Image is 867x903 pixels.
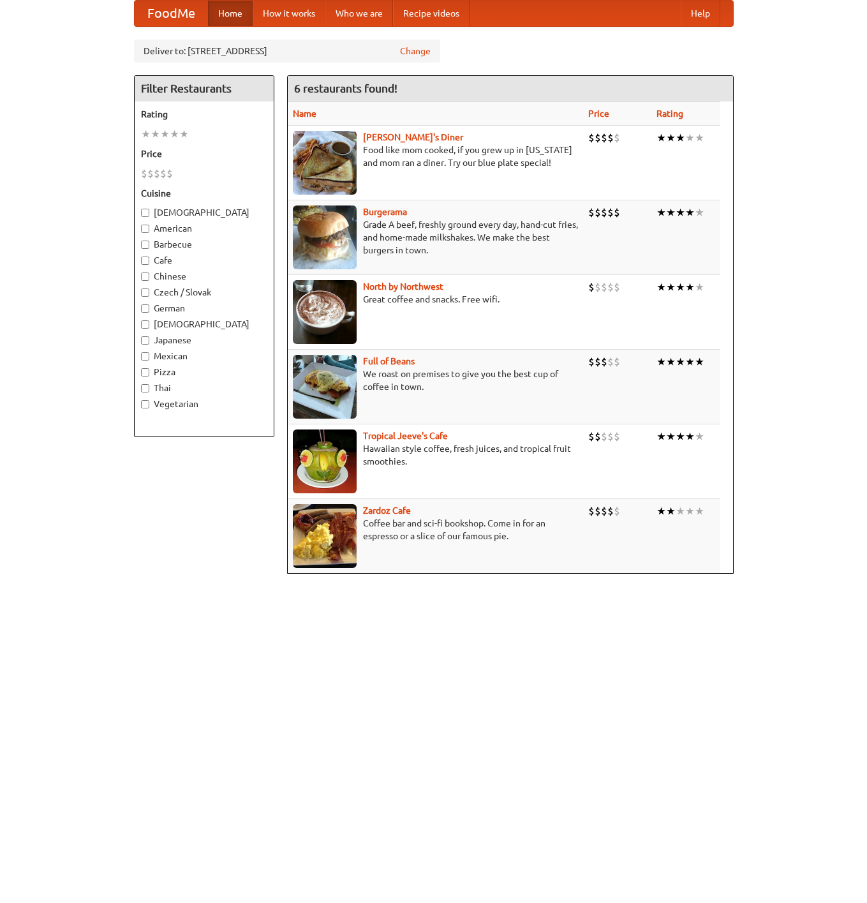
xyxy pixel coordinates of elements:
[656,280,666,294] li: ★
[607,280,614,294] li: $
[325,1,393,26] a: Who we are
[141,108,267,121] h5: Rating
[253,1,325,26] a: How it works
[676,205,685,220] li: ★
[666,429,676,444] li: ★
[666,280,676,294] li: ★
[695,355,704,369] li: ★
[363,505,411,516] b: Zardoz Cafe
[595,504,601,518] li: $
[656,205,666,220] li: ★
[160,127,170,141] li: ★
[293,368,578,393] p: We roast on premises to give you the best cup of coffee in town.
[685,205,695,220] li: ★
[141,167,147,181] li: $
[681,1,720,26] a: Help
[676,131,685,145] li: ★
[294,82,397,94] ng-pluralize: 6 restaurants found!
[656,355,666,369] li: ★
[656,429,666,444] li: ★
[141,206,267,219] label: [DEMOGRAPHIC_DATA]
[588,280,595,294] li: $
[601,429,607,444] li: $
[293,218,578,257] p: Grade A beef, freshly ground every day, hand-cut fries, and home-made milkshakes. We make the bes...
[685,131,695,145] li: ★
[141,384,149,392] input: Thai
[614,205,620,220] li: $
[695,205,704,220] li: ★
[607,131,614,145] li: $
[151,127,160,141] li: ★
[363,356,415,366] b: Full of Beans
[393,1,470,26] a: Recipe videos
[293,280,357,344] img: north.jpg
[607,205,614,220] li: $
[656,131,666,145] li: ★
[293,517,578,542] p: Coffee bar and sci-fi bookshop. Come in for an espresso or a slice of our famous pie.
[141,398,267,410] label: Vegetarian
[656,504,666,518] li: ★
[601,504,607,518] li: $
[135,76,274,101] h4: Filter Restaurants
[588,429,595,444] li: $
[685,355,695,369] li: ★
[588,131,595,145] li: $
[293,108,316,119] a: Name
[147,167,154,181] li: $
[141,238,267,251] label: Barbecue
[293,131,357,195] img: sallys.jpg
[595,429,601,444] li: $
[601,280,607,294] li: $
[141,382,267,394] label: Thai
[179,127,189,141] li: ★
[141,400,149,408] input: Vegetarian
[676,429,685,444] li: ★
[601,355,607,369] li: $
[695,504,704,518] li: ★
[293,429,357,493] img: jeeves.jpg
[363,132,463,142] b: [PERSON_NAME]'s Diner
[134,40,440,63] div: Deliver to: [STREET_ADDRESS]
[170,127,179,141] li: ★
[154,167,160,181] li: $
[141,336,149,345] input: Japanese
[167,167,173,181] li: $
[363,207,407,217] a: Burgerama
[141,272,149,281] input: Chinese
[141,241,149,249] input: Barbecue
[695,280,704,294] li: ★
[141,254,267,267] label: Cafe
[141,368,149,377] input: Pizza
[666,355,676,369] li: ★
[293,144,578,169] p: Food like mom cooked, if you grew up in [US_STATE] and mom ran a diner. Try our blue plate special!
[695,131,704,145] li: ★
[656,108,683,119] a: Rating
[614,131,620,145] li: $
[595,205,601,220] li: $
[363,281,443,292] a: North by Northwest
[141,147,267,160] h5: Price
[601,131,607,145] li: $
[588,205,595,220] li: $
[363,431,448,441] a: Tropical Jeeve's Cafe
[141,302,267,315] label: German
[666,205,676,220] li: ★
[607,355,614,369] li: $
[595,280,601,294] li: $
[141,286,267,299] label: Czech / Slovak
[614,504,620,518] li: $
[141,222,267,235] label: American
[141,366,267,378] label: Pizza
[588,355,595,369] li: $
[141,334,267,347] label: Japanese
[607,504,614,518] li: $
[666,131,676,145] li: ★
[141,127,151,141] li: ★
[685,504,695,518] li: ★
[676,504,685,518] li: ★
[208,1,253,26] a: Home
[141,318,267,331] label: [DEMOGRAPHIC_DATA]
[588,504,595,518] li: $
